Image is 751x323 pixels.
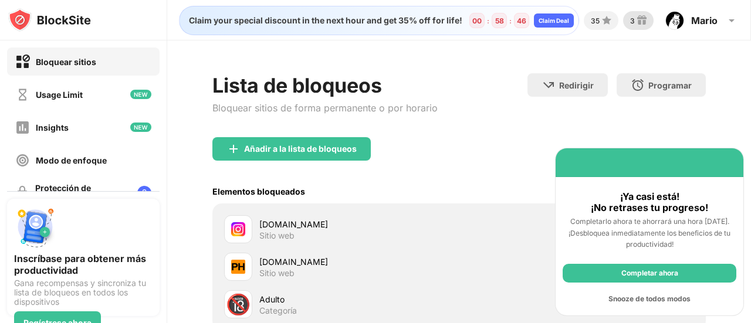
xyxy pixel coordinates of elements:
[36,57,96,67] div: Bloquear sitios
[563,290,736,308] div: Snooze de todos modos
[36,123,69,132] div: Insights
[665,11,684,30] img: ACg8ocKMzDT_N3LH7djH7r8HioLgn4PJNGd3wfcYKVebYU_TOYyTeuM=s96-c
[648,80,692,90] div: Programar
[691,15,718,26] div: Mario
[212,73,438,97] div: Lista de bloqueos
[226,293,251,317] div: 🔞
[36,90,83,100] div: Usage Limit
[485,14,492,28] div: :
[495,16,504,25] div: 58
[259,293,459,305] div: Adulto
[14,253,153,276] div: Inscríbase para obtener más productividad
[259,256,459,268] div: [DOMAIN_NAME]
[630,16,635,25] div: 3
[130,123,151,132] img: new-icon.svg
[14,206,56,248] img: push-signup.svg
[15,87,30,102] img: time-usage-off.svg
[539,17,569,24] div: Claim Deal
[15,153,30,168] img: focus-off.svg
[635,13,649,28] img: reward-small.svg
[559,80,594,90] div: Redirigir
[244,144,357,154] div: Añadir a la lista de bloqueos
[259,230,295,241] div: Sitio web
[14,278,153,307] div: Gana recompensas y sincroniza tu lista de bloqueos en todos los dispositivos
[563,216,736,250] div: Completarlo ahora te ahorrará una hora [DATE]. ¡Desbloquea inmediatamente los beneficios de tu pr...
[600,13,614,28] img: points-small.svg
[472,16,482,25] div: 00
[137,186,151,200] img: lock-menu.svg
[15,120,30,135] img: insights-off.svg
[517,16,526,25] div: 46
[259,218,459,230] div: [DOMAIN_NAME]
[130,90,151,99] img: new-icon.svg
[182,15,462,26] div: Claim your special discount in the next hour and get 35% off for life!
[259,268,295,278] div: Sitio web
[563,191,736,213] div: ¡Ya casi está! ¡No retrases tu progreso!
[591,16,600,25] div: 35
[8,8,91,32] img: logo-blocksite.svg
[36,155,107,165] div: Modo de enfoque
[212,186,305,196] div: Elementos bloqueados
[212,102,438,114] div: Bloquear sitios de forma permanente o por horario
[507,14,514,28] div: :
[15,186,29,200] img: password-protection-off.svg
[35,183,128,203] div: Protección de contraseñas
[231,260,245,274] img: favicons
[563,264,736,283] div: Completar ahora
[259,305,297,316] div: Categoría
[15,55,30,69] img: block-on.svg
[231,222,245,236] img: favicons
